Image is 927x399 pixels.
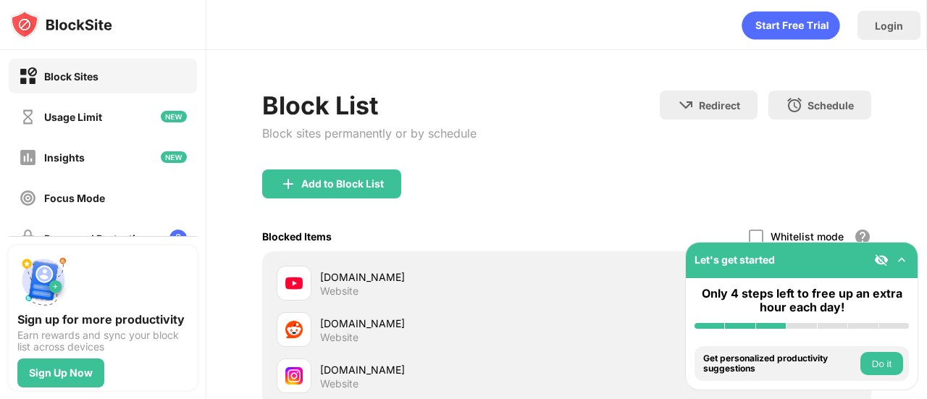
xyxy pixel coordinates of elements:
[17,312,188,327] div: Sign up for more productivity
[10,10,112,39] img: logo-blocksite.svg
[44,70,98,83] div: Block Sites
[161,111,187,122] img: new-icon.svg
[320,285,358,298] div: Website
[320,377,358,390] div: Website
[19,230,37,248] img: password-protection-off.svg
[262,91,477,120] div: Block List
[19,148,37,167] img: insights-off.svg
[262,126,477,140] div: Block sites permanently or by schedule
[44,232,148,245] div: Password Protection
[874,253,889,267] img: eye-not-visible.svg
[695,287,909,314] div: Only 4 steps left to free up an extra hour each day!
[808,99,854,112] div: Schedule
[742,11,840,40] div: animation
[19,108,37,126] img: time-usage-off.svg
[262,230,332,243] div: Blocked Items
[17,329,188,353] div: Earn rewards and sync your block list across devices
[44,192,105,204] div: Focus Mode
[860,352,903,375] button: Do it
[17,254,70,306] img: push-signup.svg
[44,111,102,123] div: Usage Limit
[169,230,187,247] img: lock-menu.svg
[19,189,37,207] img: focus-off.svg
[285,367,303,385] img: favicons
[320,316,567,331] div: [DOMAIN_NAME]
[320,269,567,285] div: [DOMAIN_NAME]
[699,99,740,112] div: Redirect
[161,151,187,163] img: new-icon.svg
[285,274,303,292] img: favicons
[875,20,903,32] div: Login
[29,367,93,379] div: Sign Up Now
[771,230,844,243] div: Whitelist mode
[894,253,909,267] img: omni-setup-toggle.svg
[301,178,384,190] div: Add to Block List
[320,362,567,377] div: [DOMAIN_NAME]
[44,151,85,164] div: Insights
[703,353,857,374] div: Get personalized productivity suggestions
[320,331,358,344] div: Website
[285,321,303,338] img: favicons
[695,253,775,266] div: Let's get started
[19,67,37,85] img: block-on.svg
